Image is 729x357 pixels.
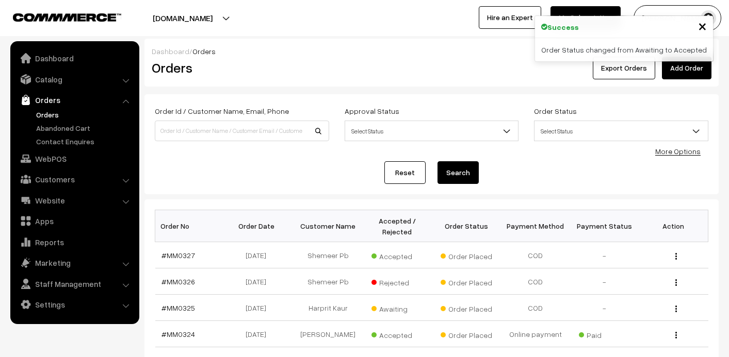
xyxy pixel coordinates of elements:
strong: Success [547,22,579,32]
label: Approval Status [345,106,399,116]
div: Order Status changed from Awaiting to Accepted [535,38,713,61]
td: [DATE] [224,321,294,347]
a: Reports [13,233,136,251]
a: More Options [655,147,701,156]
button: [DOMAIN_NAME] [117,5,249,31]
span: Rejected [371,275,423,288]
a: #MM0326 [161,277,195,286]
a: #MM0325 [161,303,195,312]
a: Abandoned Cart [34,123,136,133]
th: Customer Name [294,210,363,242]
span: Accepted [371,327,423,341]
td: [DATE] [224,295,294,321]
a: WebPOS [13,149,136,168]
a: Catalog [13,70,136,89]
th: Order Date [224,210,294,242]
th: Payment Status [570,210,639,242]
td: Harprit Kaur [294,295,363,321]
td: Shemeer Pb [294,268,363,295]
a: COMMMERCE [13,10,103,23]
label: Order Status [534,106,577,116]
a: My Subscription [550,6,621,29]
button: [PERSON_NAME]… [634,5,721,31]
input: Order Id / Customer Name / Customer Email / Customer Phone [155,121,329,141]
a: Apps [13,212,136,230]
span: Select Status [345,122,519,140]
button: Export Orders [593,57,655,79]
span: Select Status [534,121,708,141]
td: - [570,295,639,321]
td: COD [501,242,570,268]
td: [DATE] [224,242,294,268]
img: Menu [675,253,677,260]
span: × [698,16,707,35]
a: #MM0327 [161,251,195,260]
th: Payment Method [501,210,570,242]
th: Order Status [432,210,501,242]
th: Accepted / Rejected [363,210,432,242]
a: Settings [13,295,136,314]
button: Search [438,161,479,184]
div: / [152,46,711,57]
a: Add Order [662,57,711,79]
img: Menu [675,305,677,312]
a: #MM0324 [161,330,195,338]
label: Order Id / Customer Name, Email, Phone [155,106,289,116]
span: Order Placed [441,248,492,262]
td: [DATE] [224,268,294,295]
img: Menu [675,279,677,286]
span: Select Status [534,122,708,140]
th: Order No [155,210,224,242]
td: [PERSON_NAME] [294,321,363,347]
a: Website [13,191,136,210]
a: Hire an Expert [479,6,541,29]
th: Action [639,210,708,242]
td: - [570,268,639,295]
a: Orders [13,91,136,109]
td: COD [501,268,570,295]
a: Reset [384,161,426,184]
td: COD [501,295,570,321]
img: COMMMERCE [13,13,121,21]
span: Paid [579,327,630,341]
img: user [701,10,716,26]
span: Accepted [371,248,423,262]
img: Menu [675,332,677,338]
a: Dashboard [152,47,189,56]
td: - [570,242,639,268]
a: Customers [13,170,136,189]
button: Close [698,18,707,33]
span: Select Status [345,121,519,141]
a: Orders [34,109,136,120]
span: Order Placed [441,301,492,314]
span: Orders [192,47,216,56]
a: Dashboard [13,49,136,67]
span: Awaiting [371,301,423,314]
span: Order Placed [441,275,492,288]
a: Contact Enquires [34,136,136,147]
a: Marketing [13,253,136,272]
a: Staff Management [13,275,136,293]
td: Online payment [501,321,570,347]
h2: Orders [152,60,328,76]
span: Order Placed [441,327,492,341]
td: Shemeer Pb [294,242,363,268]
